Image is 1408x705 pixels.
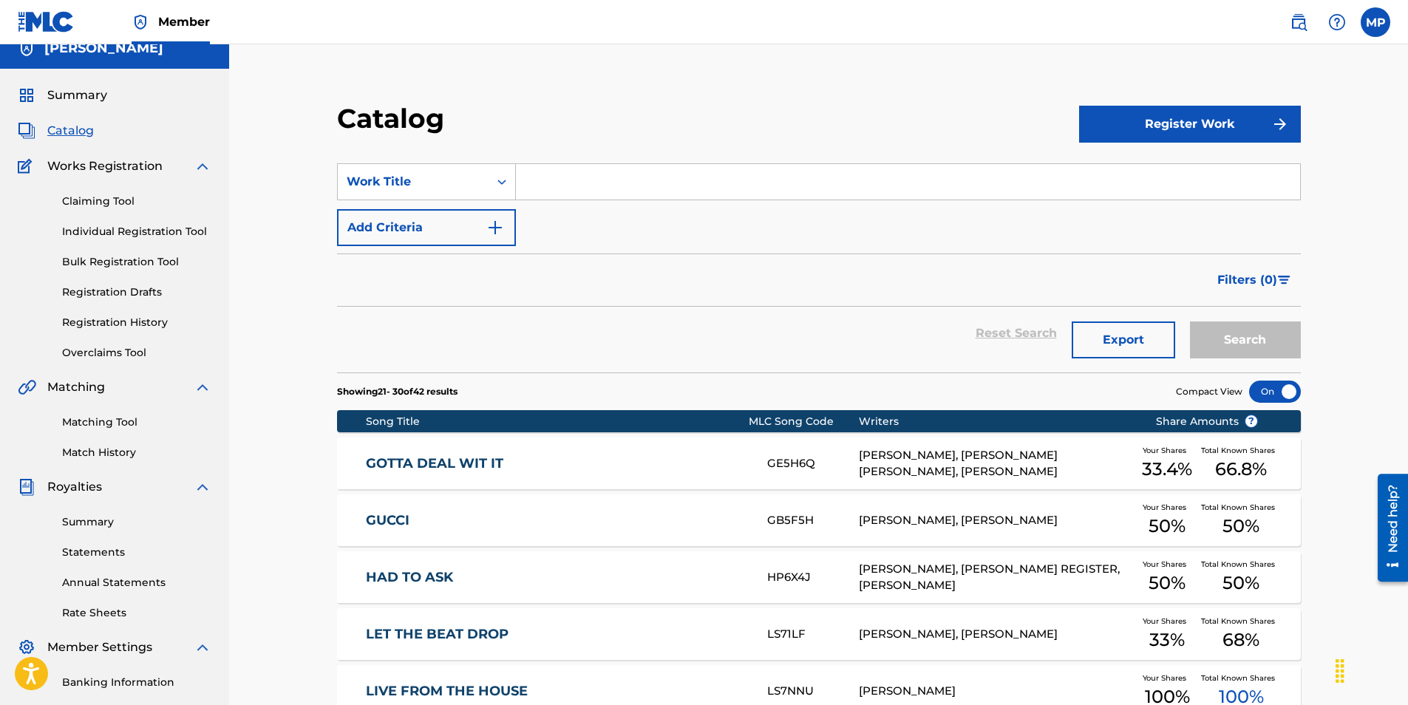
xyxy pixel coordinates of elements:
span: Total Known Shares [1201,445,1281,456]
a: Overclaims Tool [62,345,211,361]
img: MLC Logo [18,11,75,33]
a: GUCCI [366,512,747,529]
div: User Menu [1361,7,1390,37]
span: ? [1245,415,1257,427]
span: 68 % [1222,627,1259,653]
div: [PERSON_NAME], [PERSON_NAME] [859,626,1134,643]
span: 33.4 % [1142,456,1192,483]
span: Compact View [1176,385,1242,398]
img: help [1328,13,1346,31]
span: Member Settings [47,638,152,656]
button: Filters (0) [1208,262,1301,299]
img: expand [194,157,211,175]
a: Bulk Registration Tool [62,254,211,270]
a: HAD TO ASK [366,569,747,586]
span: Total Known Shares [1201,559,1281,570]
span: Your Shares [1143,445,1192,456]
img: expand [194,478,211,496]
img: Works Registration [18,157,37,175]
span: Filters ( 0 ) [1217,271,1277,289]
span: Royalties [47,478,102,496]
div: MLC Song Code [749,414,859,429]
a: Match History [62,445,211,460]
img: Accounts [18,40,35,58]
img: filter [1278,276,1290,285]
span: 33 % [1149,627,1185,653]
img: search [1290,13,1307,31]
div: [PERSON_NAME] [859,683,1134,700]
span: Catalog [47,122,94,140]
button: Register Work [1079,106,1301,143]
a: Public Search [1284,7,1313,37]
div: LS71LF [767,626,859,643]
div: LS7NNU [767,683,859,700]
img: 9d2ae6d4665cec9f34b9.svg [486,219,504,236]
span: Your Shares [1143,616,1192,627]
span: Member [158,13,210,30]
a: Statements [62,545,211,560]
div: Writers [859,414,1134,429]
span: Your Shares [1143,502,1192,513]
img: Summary [18,86,35,104]
a: GOTTA DEAL WIT IT [366,455,747,472]
div: GE5H6Q [767,455,859,472]
span: Share Amounts [1156,414,1258,429]
a: Claiming Tool [62,194,211,209]
div: Drag [1328,649,1352,693]
span: 66.8 % [1215,456,1267,483]
span: 50 % [1149,513,1186,539]
img: Matching [18,378,36,396]
p: Showing 21 - 30 of 42 results [337,385,458,398]
div: [PERSON_NAME], [PERSON_NAME] REGISTER, [PERSON_NAME] [859,561,1134,594]
img: expand [194,378,211,396]
a: Matching Tool [62,415,211,430]
img: Royalties [18,478,35,496]
img: f7272a7cc735f4ea7f67.svg [1271,115,1289,133]
span: Your Shares [1143,672,1192,684]
a: Summary [62,514,211,530]
a: Registration Drafts [62,285,211,300]
span: Total Known Shares [1201,672,1281,684]
a: LET THE BEAT DROP [366,626,747,643]
img: Top Rightsholder [132,13,149,31]
span: Total Known Shares [1201,616,1281,627]
a: Banking Information [62,675,211,690]
span: 50 % [1222,513,1259,539]
a: SummarySummary [18,86,107,104]
h2: Catalog [337,102,452,135]
a: Annual Statements [62,575,211,590]
form: Search Form [337,163,1301,372]
iframe: Chat Widget [1334,634,1408,705]
img: Catalog [18,122,35,140]
span: Works Registration [47,157,163,175]
span: Matching [47,378,105,396]
a: LIVE FROM THE HOUSE [366,683,747,700]
button: Add Criteria [337,209,516,246]
span: 50 % [1222,570,1259,596]
div: Song Title [366,414,749,429]
h5: Martain Parker [44,40,163,57]
span: Total Known Shares [1201,502,1281,513]
a: CatalogCatalog [18,122,94,140]
img: expand [194,638,211,656]
iframe: Resource Center [1367,469,1408,587]
a: Registration History [62,315,211,330]
a: Individual Registration Tool [62,224,211,239]
div: Help [1322,7,1352,37]
div: HP6X4J [767,569,859,586]
div: [PERSON_NAME], [PERSON_NAME] [859,512,1134,529]
span: Your Shares [1143,559,1192,570]
div: Work Title [347,173,480,191]
span: Summary [47,86,107,104]
a: Rate Sheets [62,605,211,621]
button: Export [1072,321,1175,358]
span: 50 % [1149,570,1186,596]
div: GB5F5H [767,512,859,529]
div: [PERSON_NAME], [PERSON_NAME] [PERSON_NAME], [PERSON_NAME] [859,447,1134,480]
img: Member Settings [18,638,35,656]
